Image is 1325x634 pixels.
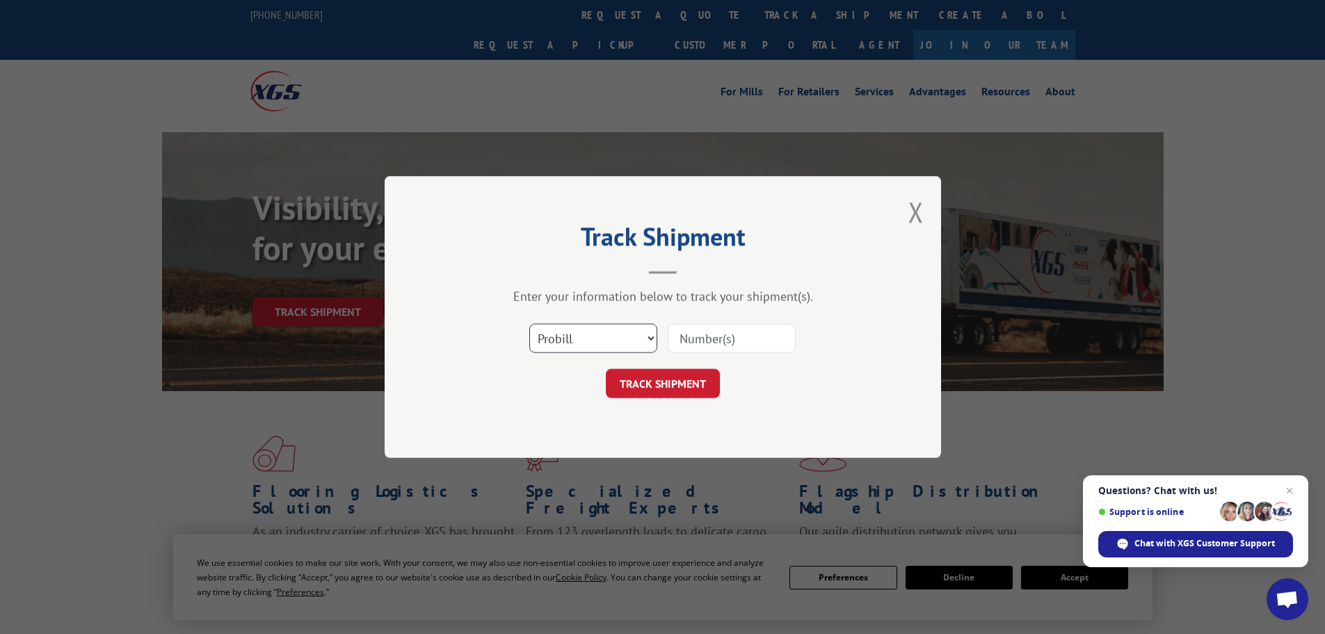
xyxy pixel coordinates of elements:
[1134,537,1275,550] span: Chat with XGS Customer Support
[1098,507,1215,517] span: Support is online
[454,227,872,253] h2: Track Shipment
[606,369,720,398] button: TRACK SHIPMENT
[454,288,872,304] div: Enter your information below to track your shipment(s).
[1098,485,1293,496] span: Questions? Chat with us!
[1267,578,1308,620] a: Open chat
[908,193,924,230] button: Close modal
[668,324,796,353] input: Number(s)
[1098,531,1293,557] span: Chat with XGS Customer Support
